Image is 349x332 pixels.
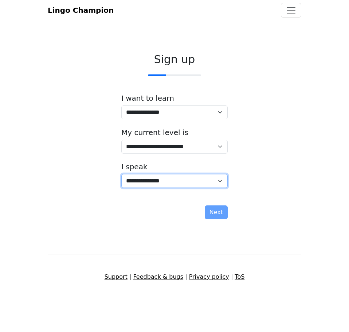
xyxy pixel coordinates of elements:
[121,94,174,103] label: I want to learn
[121,162,148,171] label: I speak
[121,53,228,66] h2: Sign up
[48,3,114,18] a: Lingo Champion
[235,273,244,280] a: ToS
[121,128,188,137] label: My current level is
[281,3,301,18] button: Toggle navigation
[48,6,114,15] span: Lingo Champion
[133,273,183,280] a: Feedback & bugs
[43,273,306,281] div: | | |
[189,273,229,280] a: Privacy policy
[105,273,128,280] a: Support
